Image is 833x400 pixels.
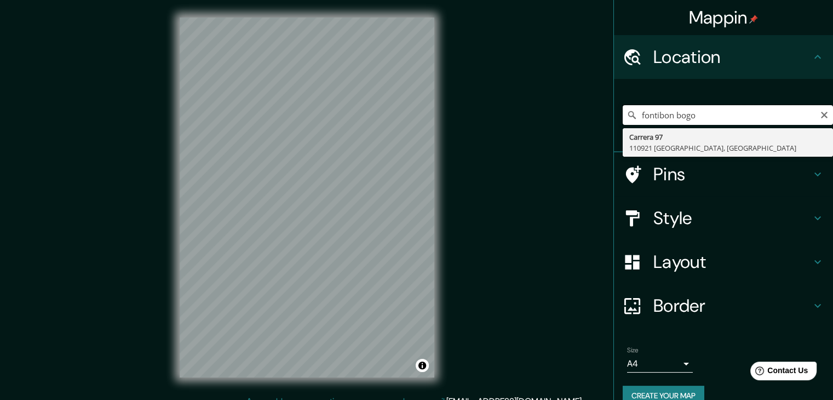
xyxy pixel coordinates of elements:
[180,18,434,378] canvas: Map
[614,35,833,79] div: Location
[689,7,759,28] h4: Mappin
[416,359,429,372] button: Toggle attribution
[614,196,833,240] div: Style
[736,357,821,388] iframe: Help widget launcher
[614,284,833,328] div: Border
[627,346,639,355] label: Size
[749,15,758,24] img: pin-icon.png
[614,240,833,284] div: Layout
[629,132,826,142] div: Carrera 97
[623,105,833,125] input: Pick your city or area
[653,207,811,229] h4: Style
[629,142,826,153] div: 110921 [GEOGRAPHIC_DATA], [GEOGRAPHIC_DATA]
[653,46,811,68] h4: Location
[627,355,693,373] div: A4
[820,109,829,119] button: Clear
[653,251,811,273] h4: Layout
[653,295,811,317] h4: Border
[614,152,833,196] div: Pins
[653,163,811,185] h4: Pins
